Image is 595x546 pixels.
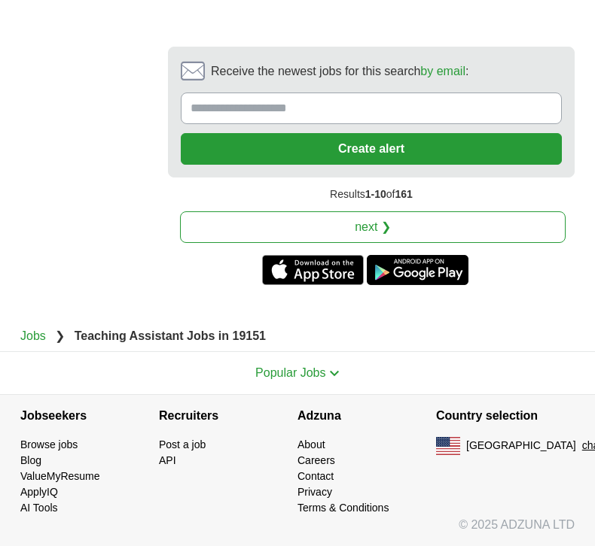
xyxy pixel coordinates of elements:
a: Post a job [159,438,206,450]
button: Create alert [181,133,562,165]
a: Jobs [20,329,46,342]
a: ApplyIQ [20,486,58,498]
a: Contact [297,470,334,482]
img: US flag [436,437,460,455]
a: Browse jobs [20,438,78,450]
div: © 2025 ADZUNA LTD [8,516,587,546]
a: API [159,454,176,466]
a: Get the Android app [367,255,468,285]
span: ❯ [55,329,65,342]
a: Privacy [297,486,332,498]
a: About [297,438,325,450]
a: Blog [20,454,41,466]
span: Popular Jobs [255,366,325,379]
span: Receive the newest jobs for this search : [211,62,468,80]
span: 1-10 [365,188,386,200]
a: Get the iPhone app [262,255,364,285]
a: Terms & Conditions [297,502,389,514]
a: Careers [297,454,335,466]
span: [GEOGRAPHIC_DATA] [466,438,576,453]
strong: Teaching Assistant Jobs in 19151 [75,329,266,342]
div: Results of [168,177,575,211]
a: AI Tools [20,502,58,514]
img: toggle icon [329,370,340,377]
a: by email [420,65,465,77]
a: next ❯ [180,211,566,243]
h4: Country selection [436,395,575,437]
a: ValueMyResume [20,470,100,482]
span: 161 [395,188,413,200]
